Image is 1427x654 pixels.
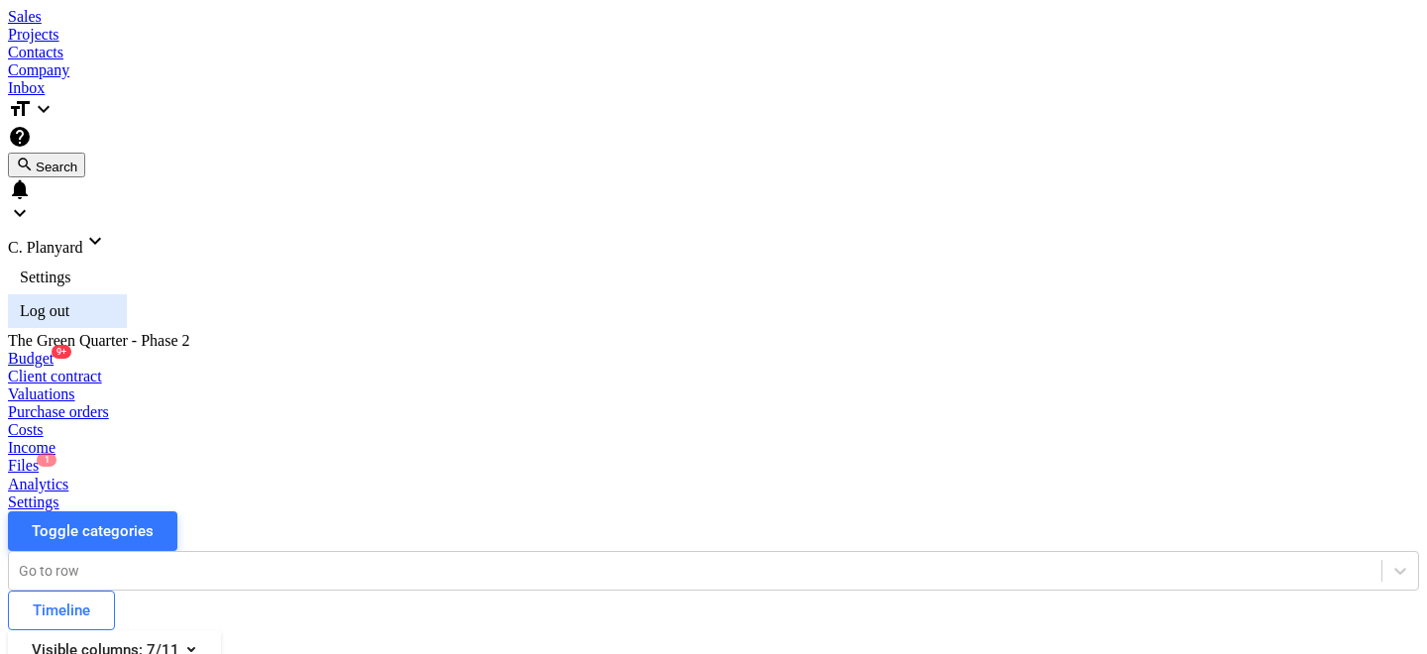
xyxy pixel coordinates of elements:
iframe: Chat Widget [1328,559,1427,654]
a: Sales [8,8,1419,26]
a: Valuations [8,385,1419,403]
i: keyboard_arrow_down [8,201,32,225]
div: Log out [8,294,127,328]
a: Costs [8,421,1419,439]
a: Company [8,61,1419,79]
a: Settings [8,493,1419,511]
span: 9+ [52,345,71,359]
a: Income [8,439,1419,457]
i: notifications [8,177,32,201]
div: Timeline [33,598,90,623]
i: format_size [8,97,32,121]
button: Timeline [8,591,115,630]
a: Client contract [8,368,1419,385]
a: Contacts [8,44,1419,61]
span: search [16,156,32,171]
a: Projects [8,26,1419,44]
a: Inbox [8,79,1419,97]
span: C. Planyard [8,239,83,256]
div: The Green Quarter - Phase 2 [8,332,1419,350]
i: keyboard_arrow_down [83,229,107,253]
a: Purchase orders [8,403,1419,421]
div: Settings [8,261,127,294]
a: Budget9+ [8,350,1419,368]
a: Analytics [8,476,1419,493]
div: Toggle categories [32,518,154,544]
div: Budget [8,350,1419,368]
button: Toggle categories [8,511,177,551]
span: 1 [37,453,56,467]
button: Search [8,153,85,177]
a: Files1 [8,457,1419,475]
i: Knowledge base [8,125,32,149]
i: keyboard_arrow_down [32,97,55,121]
div: Files [8,457,1419,475]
